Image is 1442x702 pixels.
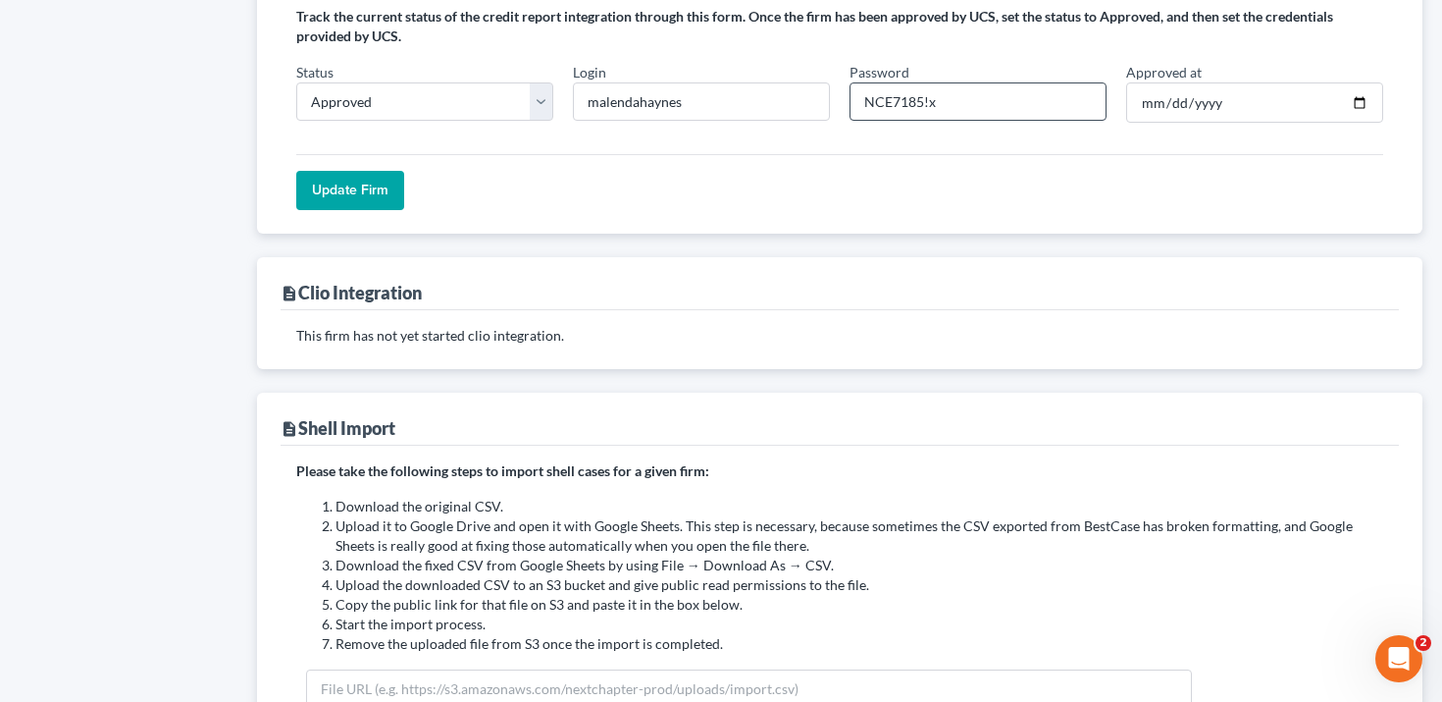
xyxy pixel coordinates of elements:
[281,281,422,304] div: Clio Integration
[281,420,298,438] i: description
[573,62,606,82] label: Login
[296,461,1383,481] p: Please take the following steps to import shell cases for a given firm:
[1375,635,1422,682] iframe: Intercom live chat
[296,326,1383,346] p: This firm has not yet started clio integration.
[281,285,298,302] i: description
[335,595,1383,615] li: Copy the public link for that file on S3 and paste it in the box below.
[850,62,909,82] label: Password
[335,516,1383,556] li: Upload it to Google Drive and open it with Google Sheets. This step is necessary, because sometim...
[1126,62,1202,82] label: Approved at
[296,7,1383,46] p: Track the current status of the credit report integration through this form. Once the firm has be...
[296,62,334,82] label: Status
[335,556,1383,575] li: Download the fixed CSV from Google Sheets by using File → Download As → CSV.
[335,575,1383,595] li: Upload the downloaded CSV to an S3 bucket and give public read permissions to the file.
[335,615,1383,634] li: Start the import process.
[296,171,404,210] input: Update Firm
[335,497,1383,516] li: Download the original CSV.
[335,634,1383,654] li: Remove the uploaded file from S3 once the import is completed.
[1416,635,1431,651] span: 2
[281,416,395,440] div: Shell Import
